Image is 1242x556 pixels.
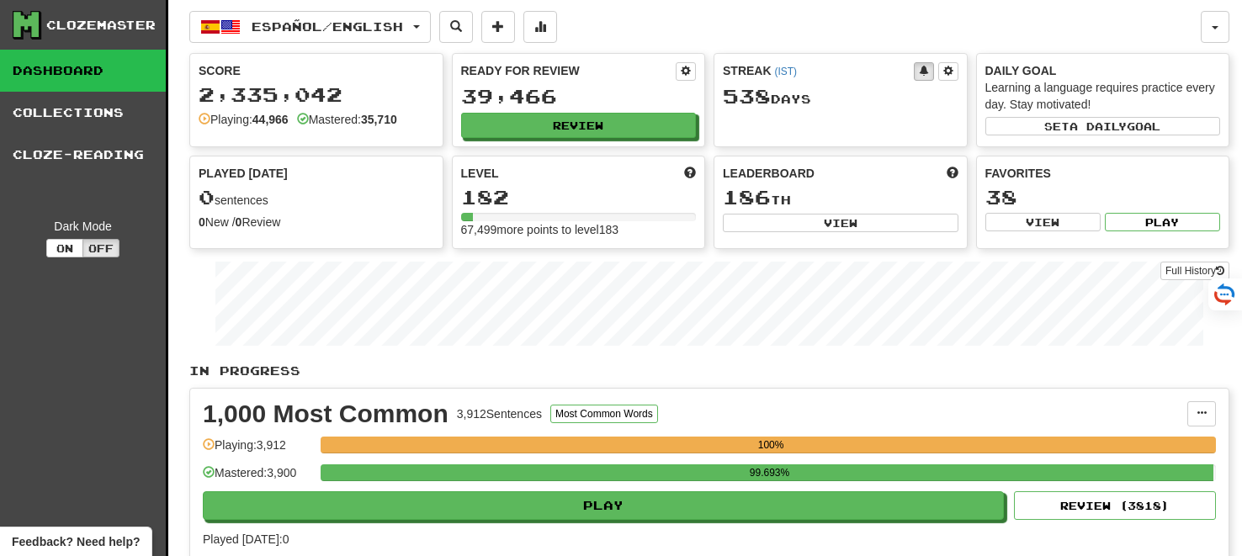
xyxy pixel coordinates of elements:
[82,239,119,257] button: Off
[1105,213,1220,231] button: Play
[203,464,312,492] div: Mastered: 3,900
[203,532,289,546] span: Played [DATE]: 0
[326,437,1216,453] div: 100%
[12,533,140,550] span: Open feedback widget
[203,401,448,426] div: 1,000 Most Common
[199,111,289,128] div: Playing:
[523,11,557,43] button: More stats
[774,66,796,77] a: (IST)
[203,437,312,464] div: Playing: 3,912
[46,239,83,257] button: On
[236,215,242,229] strong: 0
[199,185,215,209] span: 0
[461,113,697,138] button: Review
[1014,491,1216,520] button: Review (3818)
[326,464,1213,481] div: 99.693%
[189,363,1229,379] p: In Progress
[550,405,658,423] button: Most Common Words
[723,214,958,232] button: View
[723,165,815,182] span: Leaderboard
[252,113,289,126] strong: 44,966
[723,84,771,108] span: 538
[189,11,431,43] button: Español/English
[985,165,1221,182] div: Favorites
[252,19,403,34] span: Español / English
[203,491,1004,520] button: Play
[297,111,397,128] div: Mastered:
[439,11,473,43] button: Search sentences
[723,86,958,108] div: Day s
[723,62,914,79] div: Streak
[985,187,1221,208] div: 38
[985,62,1221,79] div: Daily Goal
[461,86,697,107] div: 39,466
[1069,120,1127,132] span: a daily
[46,17,156,34] div: Clozemaster
[461,187,697,208] div: 182
[481,11,515,43] button: Add sentence to collection
[684,165,696,182] span: Score more points to level up
[461,62,677,79] div: Ready for Review
[199,165,288,182] span: Played [DATE]
[457,405,542,422] div: 3,912 Sentences
[199,84,434,105] div: 2,335,042
[199,214,434,230] div: New / Review
[985,117,1221,135] button: Seta dailygoal
[1160,262,1229,280] a: Full History
[947,165,958,182] span: This week in points, UTC
[199,62,434,79] div: Score
[723,185,771,209] span: 186
[461,165,499,182] span: Level
[13,218,153,235] div: Dark Mode
[199,187,434,209] div: sentences
[985,79,1221,113] div: Learning a language requires practice every day. Stay motivated!
[461,221,697,238] div: 67,499 more points to level 183
[361,113,397,126] strong: 35,710
[199,215,205,229] strong: 0
[985,213,1101,231] button: View
[723,187,958,209] div: th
